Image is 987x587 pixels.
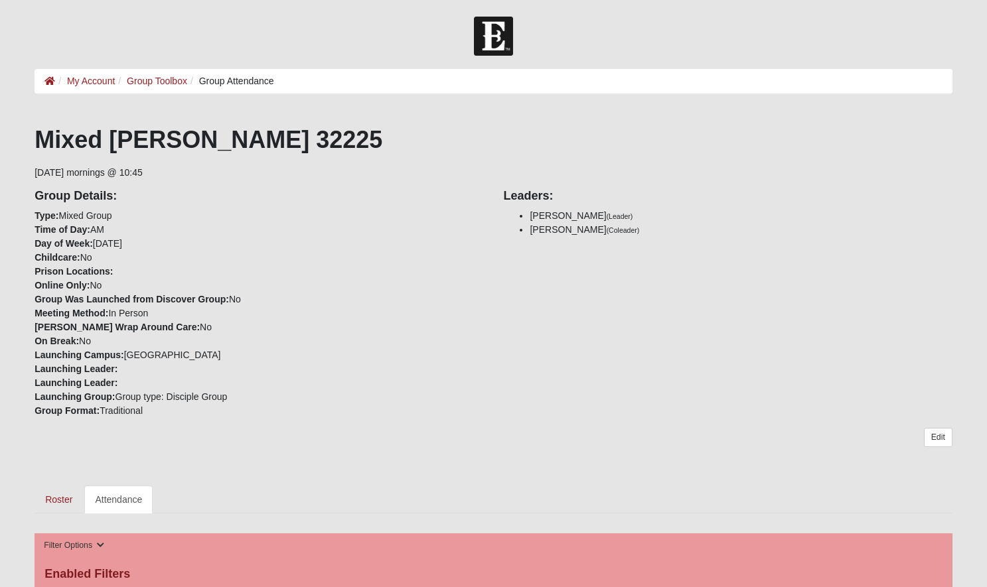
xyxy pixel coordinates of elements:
strong: Launching Group: [35,391,115,402]
strong: Group Format: [35,405,100,416]
strong: Prison Locations: [35,266,113,277]
strong: Launching Leader: [35,377,117,388]
a: My Account [67,76,115,86]
strong: Meeting Method: [35,308,108,318]
strong: On Break: [35,336,79,346]
a: Edit [924,428,952,447]
strong: [PERSON_NAME] Wrap Around Care: [35,322,200,332]
strong: Time of Day: [35,224,90,235]
h1: Mixed [PERSON_NAME] 32225 [35,125,952,154]
small: (Leader) [607,212,633,220]
li: [PERSON_NAME] [530,223,952,237]
strong: Childcare: [35,252,80,263]
div: [DATE] mornings @ 10:45 [35,125,952,513]
img: Church of Eleven22 Logo [474,17,513,56]
a: Roster [35,486,83,513]
div: Mixed Group AM [DATE] No No No In Person No No [GEOGRAPHIC_DATA] Group type: Disciple Group Tradi... [25,180,493,418]
strong: Day of Week: [35,238,93,249]
strong: Launching Leader: [35,363,117,374]
a: Group Toolbox [127,76,187,86]
h4: Leaders: [503,189,952,204]
small: (Coleader) [607,226,640,234]
button: Filter Options [40,539,108,553]
strong: Type: [35,210,58,221]
h4: Group Details: [35,189,483,204]
li: [PERSON_NAME] [530,209,952,223]
strong: Launching Campus: [35,350,124,360]
li: Group Attendance [187,74,274,88]
a: Attendance [84,486,153,513]
strong: Group Was Launched from Discover Group: [35,294,229,304]
strong: Online Only: [35,280,90,291]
